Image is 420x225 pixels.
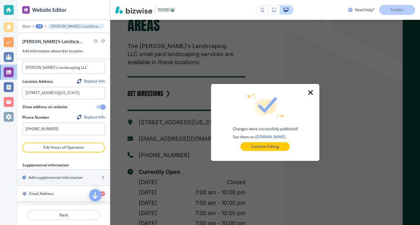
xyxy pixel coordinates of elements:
div: Replace Info [77,115,105,119]
h2: Phone Number [22,115,49,120]
button: Continue Editing [240,142,290,151]
textarea: [STREET_ADDRESS][US_STATE] [22,87,105,99]
h2: Show address on website [22,104,67,110]
button: Add supplemental information [17,170,110,185]
img: Drag [22,192,27,196]
div: Replace Info [77,79,105,83]
h4: Changes were successfully published! See them on . [233,126,298,140]
button: +3 [36,24,43,29]
h2: [PERSON_NAME]'s Landscaping LLC [22,38,84,45]
h3: Add information about this location [22,48,105,54]
button: Back [27,210,100,220]
img: icon [246,94,284,119]
img: Bizwise Logo [115,6,152,14]
img: Your Logo [158,7,175,12]
button: Main [22,24,31,29]
h4: Email Address [29,191,54,196]
h2: Supplemental information [22,162,69,168]
img: Replace [77,115,81,119]
h3: Need help? [355,7,374,13]
button: ReplaceReplace Info [77,79,105,83]
button: [PERSON_NAME]'s Landscaping LLC [48,24,105,29]
span: Find and replace this information across Bizwise [77,79,105,84]
h2: Website Editor [32,6,67,14]
a: [DOMAIN_NAME] [255,134,285,139]
h2: Location Address [22,79,53,84]
p: Continue Editing [251,144,279,149]
img: editor icon [22,6,30,14]
button: Edit Hours of Operation [22,143,105,152]
p: [PERSON_NAME]'s Landscaping LLC [51,24,102,29]
button: DragEmail Address [17,186,110,202]
button: ReplaceReplace Info [77,115,105,119]
p: Edit Hours of Operation [23,145,104,150]
p: Back [28,212,99,218]
h2: Add supplemental information [28,175,83,180]
img: Replace [77,79,81,83]
button: DragNotes [17,202,110,218]
span: Find and replace this information across Bizwise [77,115,105,120]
